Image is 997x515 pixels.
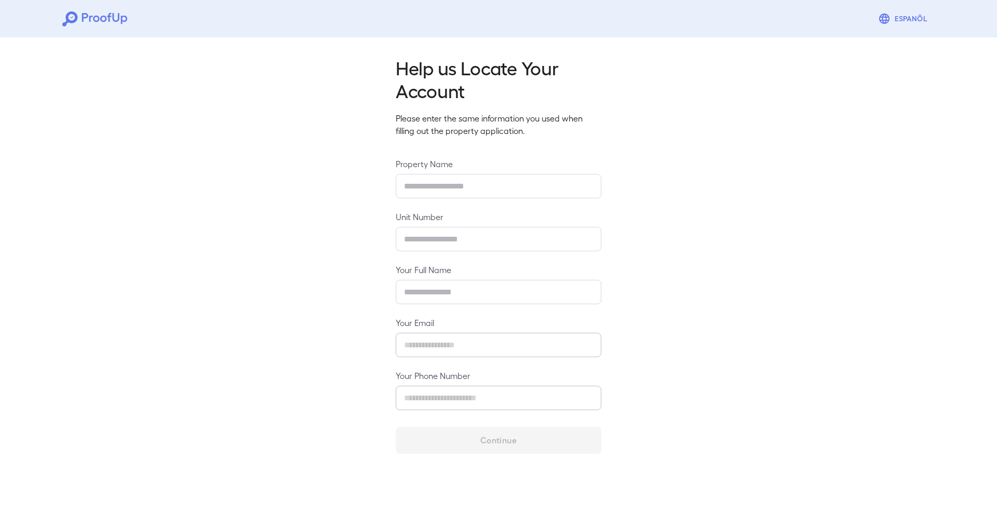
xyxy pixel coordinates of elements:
[396,158,601,170] label: Property Name
[396,211,601,223] label: Unit Number
[396,56,601,102] h2: Help us Locate Your Account
[396,370,601,382] label: Your Phone Number
[396,317,601,329] label: Your Email
[396,112,601,137] p: Please enter the same information you used when filling out the property application.
[874,8,935,29] button: Espanõl
[396,264,601,276] label: Your Full Name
